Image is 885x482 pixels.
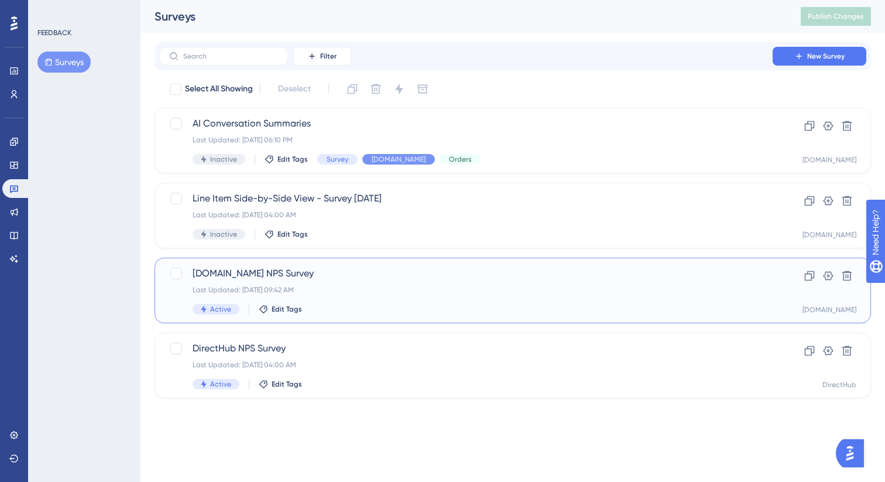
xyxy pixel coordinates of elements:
[808,12,864,21] span: Publish Changes
[28,3,73,17] span: Need Help?
[801,7,871,26] button: Publish Changes
[155,8,771,25] div: Surveys
[37,28,71,37] div: FEEDBACK
[37,52,91,73] button: Surveys
[836,436,871,471] iframe: UserGuiding AI Assistant Launcher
